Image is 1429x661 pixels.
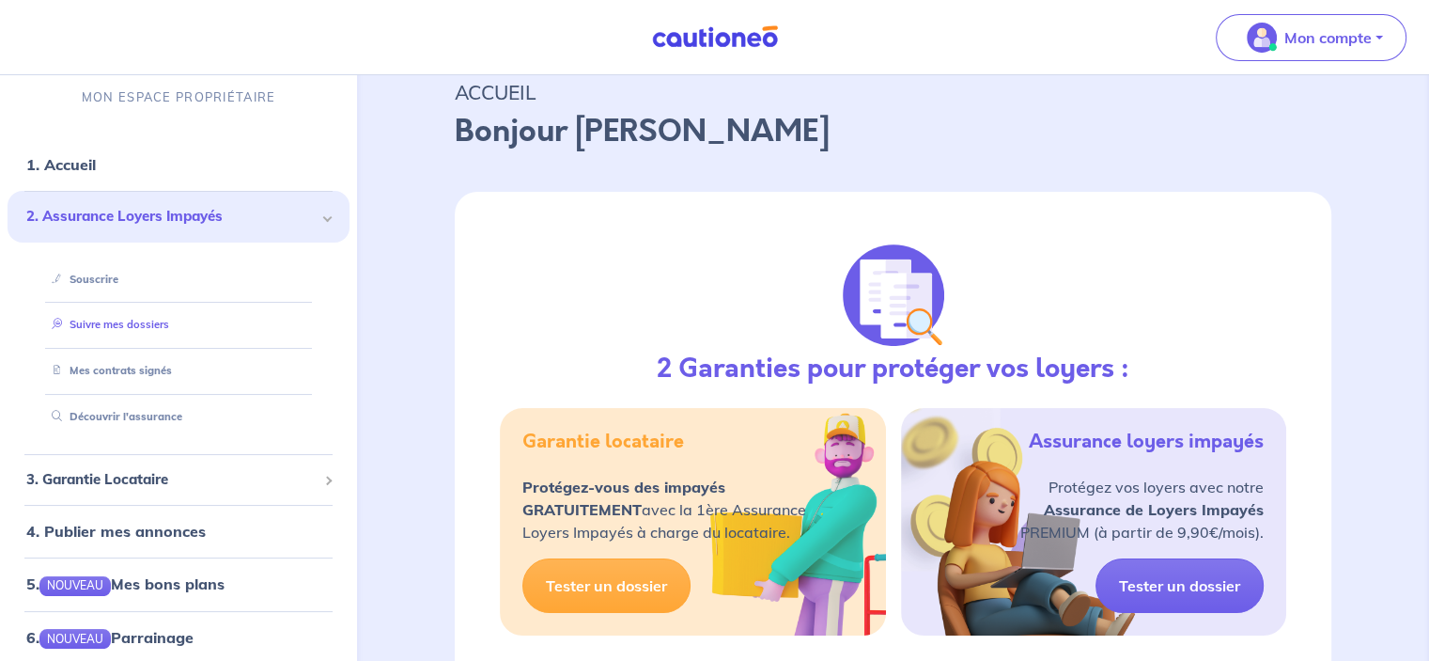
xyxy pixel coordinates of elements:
a: Tester un dossier [1095,559,1264,613]
p: MON ESPACE PROPRIÉTAIRE [82,88,275,106]
a: Découvrir l'assurance [44,410,182,423]
div: Mes contrats signés [30,356,327,387]
div: Souscrire [30,264,327,295]
a: Suivre mes dossiers [44,319,169,332]
span: 2. Assurance Loyers Impayés [26,206,317,228]
div: Découvrir l'assurance [30,401,327,433]
div: 5.NOUVEAUMes bons plans [8,566,349,604]
a: 5.NOUVEAUMes bons plans [26,575,225,594]
h5: Assurance loyers impayés [1029,431,1264,453]
a: 4. Publier mes annonces [26,523,206,542]
img: justif-loupe [843,244,944,346]
img: Cautioneo [645,25,785,49]
strong: Protégez-vous des impayés GRATUITEMENT [522,478,725,519]
p: Bonjour [PERSON_NAME] [455,109,1331,154]
a: Tester un dossier [522,559,691,613]
div: 1. Accueil [8,146,349,183]
span: 3. Garantie Locataire [26,469,317,491]
div: 2. Assurance Loyers Impayés [8,191,349,243]
div: Suivre mes dossiers [30,310,327,341]
img: illu_account_valid_menu.svg [1247,23,1277,53]
h3: 2 Garanties pour protéger vos loyers : [657,354,1129,386]
strong: Assurance de Loyers Impayés [1044,500,1264,519]
div: 6.NOUVEAUParrainage [8,619,349,656]
button: illu_account_valid_menu.svgMon compte [1216,14,1406,61]
a: Souscrire [44,273,118,286]
p: Protégez vos loyers avec notre PREMIUM (à partir de 9,90€/mois). [1020,476,1264,543]
h5: Garantie locataire [522,431,684,453]
div: 4. Publier mes annonces [8,513,349,551]
a: Mes contrats signés [44,365,172,378]
a: 1. Accueil [26,155,96,174]
p: ACCUEIL [455,75,1331,109]
p: Mon compte [1284,26,1372,49]
a: 6.NOUVEAUParrainage [26,628,194,647]
div: 3. Garantie Locataire [8,462,349,498]
p: avec la 1ère Assurance Loyers Impayés à charge du locataire. [522,476,806,543]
